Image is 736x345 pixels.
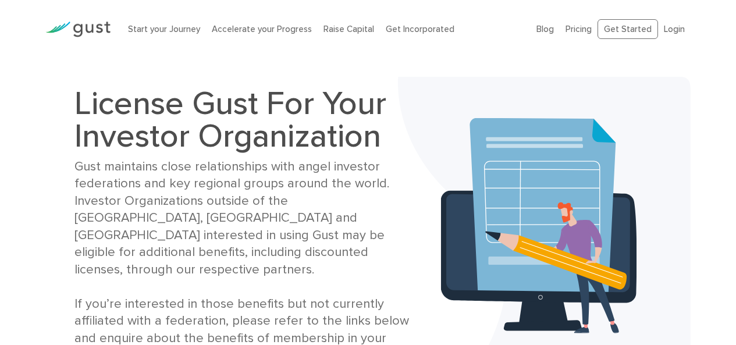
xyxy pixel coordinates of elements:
[74,87,410,152] h1: License Gust For Your Investor Organization
[536,24,554,34] a: Blog
[664,24,685,34] a: Login
[323,24,374,34] a: Raise Capital
[566,24,592,34] a: Pricing
[598,19,658,40] a: Get Started
[45,22,111,37] img: Gust Logo
[386,24,454,34] a: Get Incorporated
[128,24,200,34] a: Start your Journey
[212,24,312,34] a: Accelerate your Progress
